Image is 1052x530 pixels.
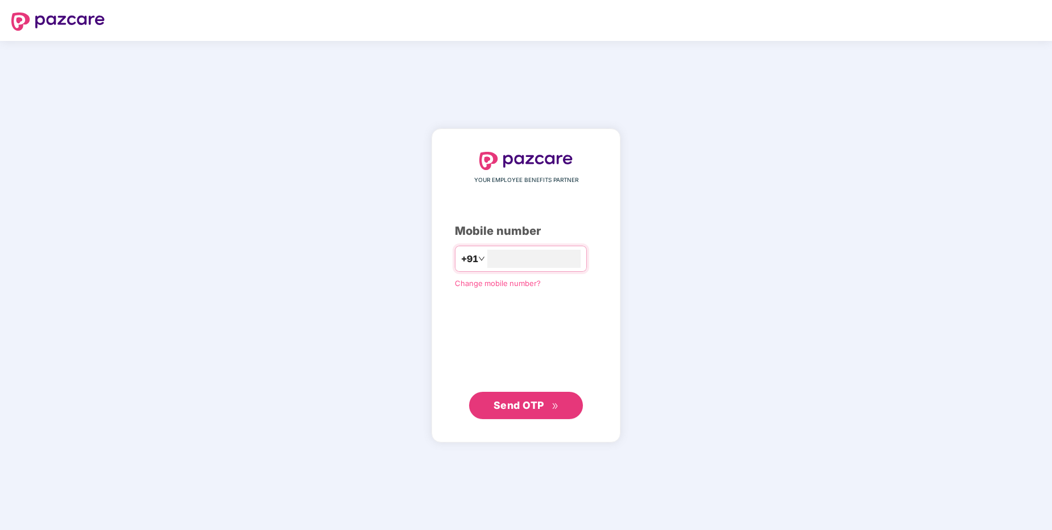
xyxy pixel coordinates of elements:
[478,255,485,262] span: down
[11,13,105,31] img: logo
[479,152,573,170] img: logo
[552,403,559,410] span: double-right
[469,392,583,419] button: Send OTPdouble-right
[455,222,597,240] div: Mobile number
[461,252,478,266] span: +91
[455,279,541,288] a: Change mobile number?
[474,176,578,185] span: YOUR EMPLOYEE BENEFITS PARTNER
[494,399,544,411] span: Send OTP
